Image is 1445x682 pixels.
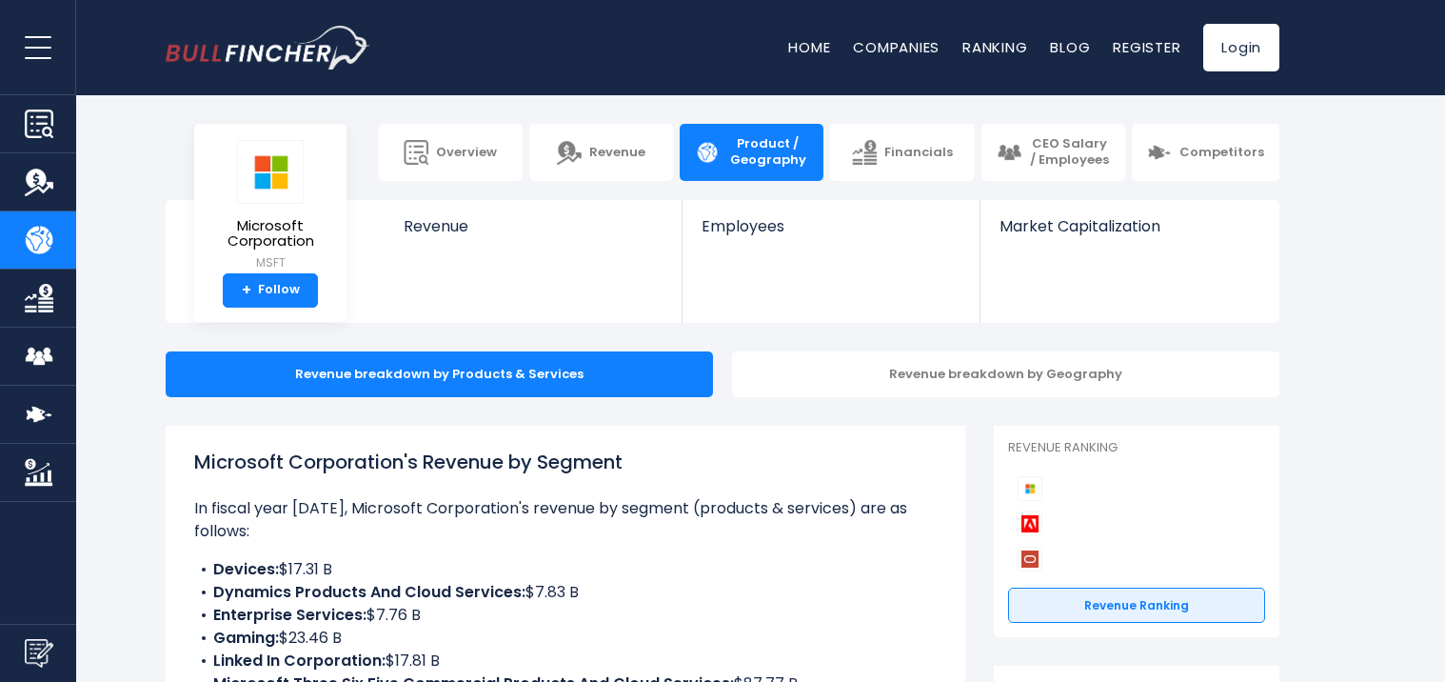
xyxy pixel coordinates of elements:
li: $17.31 B [194,558,937,581]
img: Oracle Corporation competitors logo [1018,547,1042,572]
strong: + [242,282,251,299]
li: $7.83 B [194,581,937,604]
li: $23.46 B [194,627,937,650]
div: Revenue breakdown by Geography [732,351,1279,397]
a: Login [1203,24,1279,71]
p: Revenue Ranking [1008,440,1265,456]
b: Linked In Corporation: [213,650,386,672]
span: Market Capitalization [1000,217,1258,235]
span: Revenue [589,145,645,161]
a: Competitors [1132,124,1279,181]
span: Employees [702,217,960,235]
img: Adobe competitors logo [1018,511,1042,536]
a: +Follow [223,273,318,308]
span: Financials [884,145,953,161]
a: Microsoft Corporation MSFT [208,139,332,273]
a: Register [1113,37,1180,57]
span: Competitors [1179,145,1264,161]
img: bullfincher logo [166,26,370,70]
span: Revenue [404,217,663,235]
a: Ranking [962,37,1027,57]
a: Home [788,37,830,57]
a: Overview [379,124,523,181]
b: Gaming: [213,627,279,649]
div: Revenue breakdown by Products & Services [166,351,713,397]
b: Dynamics Products And Cloud Services: [213,581,525,603]
a: Revenue [529,124,673,181]
a: CEO Salary / Employees [981,124,1125,181]
small: MSFT [209,254,331,271]
span: Overview [436,145,497,161]
a: Product / Geography [680,124,823,181]
a: Employees [683,200,979,268]
a: Revenue Ranking [1008,588,1265,624]
a: Blog [1050,37,1090,57]
span: Microsoft Corporation [209,218,331,250]
li: $17.81 B [194,650,937,672]
b: Devices: [213,558,279,580]
span: CEO Salary / Employees [1029,136,1110,169]
a: Market Capitalization [980,200,1277,268]
a: Go to homepage [166,26,370,70]
a: Financials [830,124,974,181]
a: Revenue [385,200,683,268]
a: Companies [853,37,940,57]
span: Product / Geography [727,136,808,169]
h1: Microsoft Corporation's Revenue by Segment [194,448,937,476]
p: In fiscal year [DATE], Microsoft Corporation's revenue by segment (products & services) are as fo... [194,497,937,543]
img: Microsoft Corporation competitors logo [1018,476,1042,501]
b: Enterprise Services: [213,604,366,626]
li: $7.76 B [194,604,937,627]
